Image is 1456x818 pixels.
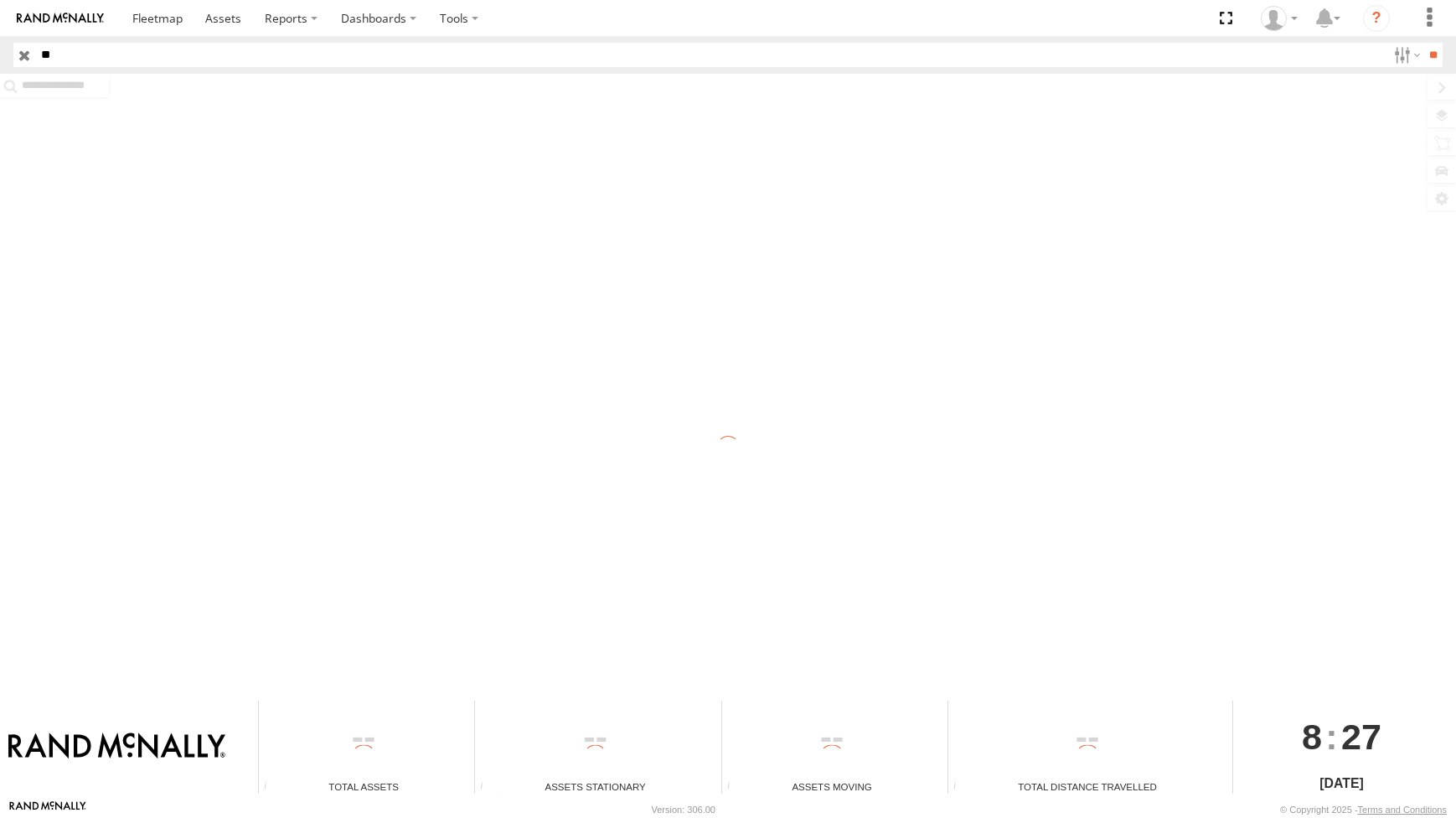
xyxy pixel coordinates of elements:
a: Terms and Conditions [1358,805,1447,815]
div: © Copyright 2025 - [1280,805,1447,815]
div: Total number of assets current stationary. [475,781,500,794]
div: Version: 306.00 [652,805,715,815]
span: 27 [1341,701,1381,773]
a: Visit our Website [9,801,86,818]
img: Rand McNally [8,733,225,761]
div: Total distance travelled by all assets within specified date range and applied filters [948,781,973,794]
label: Search Filter Options [1387,43,1423,67]
div: Total Distance Travelled [948,779,1226,794]
div: : [1233,701,1450,773]
div: Total number of assets current in transit. [722,781,747,794]
div: [DATE] [1233,774,1450,794]
i: ? [1363,5,1390,32]
img: rand-logo.svg [17,13,104,24]
div: Total number of Enabled Assets [259,781,284,794]
div: Total Assets [259,779,468,794]
span: 8 [1302,701,1322,773]
div: Assets Stationary [475,779,715,794]
div: Assets Moving [722,779,942,794]
div: Jaydon Walker [1255,6,1304,31]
